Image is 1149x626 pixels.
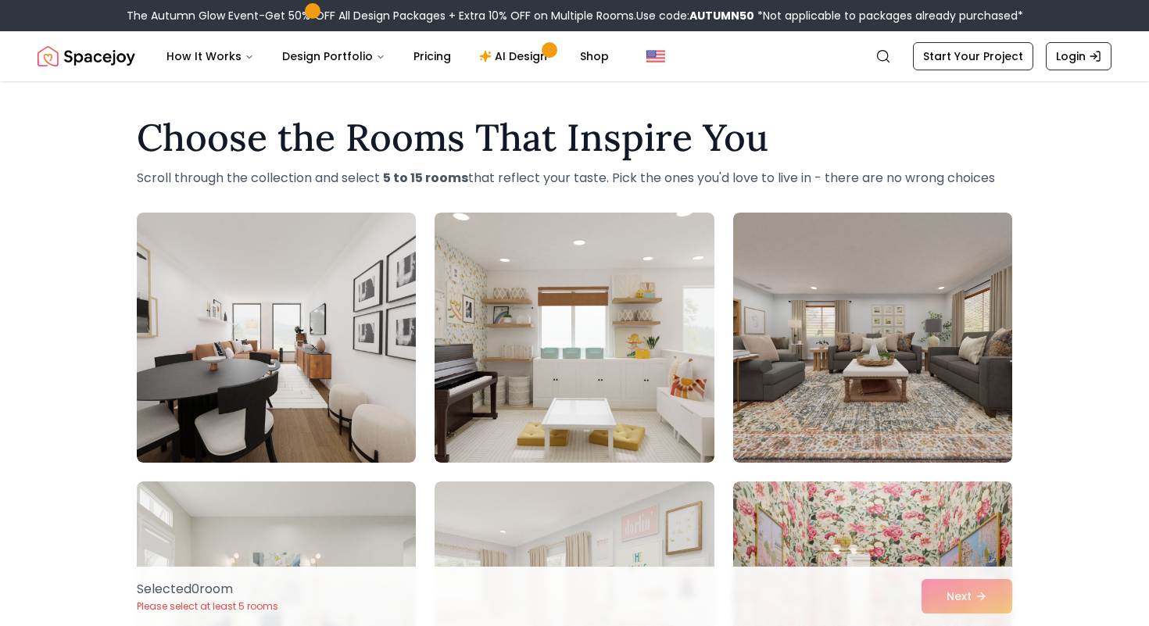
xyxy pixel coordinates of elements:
button: Design Portfolio [270,41,398,72]
a: Login [1046,42,1111,70]
img: Spacejoy Logo [38,41,135,72]
strong: 5 to 15 rooms [383,169,468,187]
nav: Global [38,31,1111,81]
a: Start Your Project [913,42,1033,70]
img: Room room-1 [137,213,416,463]
p: Please select at least 5 rooms [137,600,278,613]
span: *Not applicable to packages already purchased* [754,8,1023,23]
a: Spacejoy [38,41,135,72]
button: How It Works [154,41,267,72]
div: The Autumn Glow Event-Get 50% OFF All Design Packages + Extra 10% OFF on Multiple Rooms. [127,8,1023,23]
nav: Main [154,41,621,72]
a: Pricing [401,41,464,72]
a: AI Design [467,41,564,72]
p: Scroll through the collection and select that reflect your taste. Pick the ones you'd love to liv... [137,169,1012,188]
img: Room room-2 [435,213,714,463]
span: Use code: [636,8,754,23]
img: United States [646,47,665,66]
p: Selected 0 room [137,580,278,599]
h1: Choose the Rooms That Inspire You [137,119,1012,156]
b: AUTUMN50 [689,8,754,23]
a: Shop [567,41,621,72]
img: Room room-3 [733,213,1012,463]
